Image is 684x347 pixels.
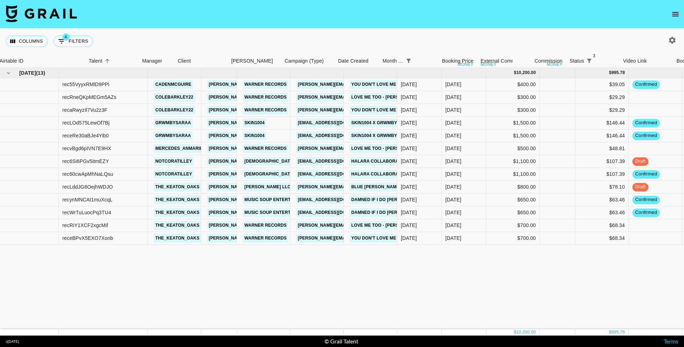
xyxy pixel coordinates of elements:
a: Warner Records [243,106,289,115]
div: Client [178,54,191,68]
div: 995.78 [611,329,625,335]
a: Music Soup Entertainment [243,208,312,217]
div: 7/31/2025 [401,196,417,203]
a: notcoratilley [154,170,194,179]
a: [PERSON_NAME][EMAIL_ADDRESS][DOMAIN_NAME] [207,157,323,166]
div: Month Due [383,54,404,68]
a: grwmbysaraa [154,119,193,127]
a: Damned If I Do [PERSON_NAME] [349,195,425,204]
div: Aug '25 [445,158,461,165]
a: [PERSON_NAME][EMAIL_ADDRESS][DOMAIN_NAME] [207,93,323,102]
div: Aug '25 [445,106,461,114]
div: Aug '25 [445,183,461,190]
div: Month Due [379,54,424,68]
a: [PERSON_NAME][EMAIL_ADDRESS][PERSON_NAME][DOMAIN_NAME] [296,144,449,153]
div: $800.00 [486,181,540,194]
div: 8/7/2025 [401,106,417,114]
button: Show filters [584,56,594,66]
a: Blue [PERSON_NAME] [349,183,403,191]
div: Aug '25 [445,145,461,152]
a: Love Me Too - [PERSON_NAME] Fremont & CCREV [349,93,467,102]
a: Warner Records [243,144,289,153]
div: recRiY1XCF2xgcMif [62,222,108,229]
div: Manager [139,54,174,68]
div: 7/31/2025 [401,158,417,165]
div: $48.81 [575,142,629,155]
div: Talent [85,54,139,68]
div: Aug '25 [445,170,461,178]
div: $700.00 [486,232,540,245]
span: confirmed [632,81,660,88]
span: draft [632,158,648,165]
div: $146.44 [575,117,629,130]
a: the_keaton_oaks [154,183,201,191]
div: receRe30aBJe4Yib0 [62,132,109,139]
a: [PERSON_NAME][EMAIL_ADDRESS][DOMAIN_NAME] [207,80,323,89]
div: Video Link [623,54,647,68]
div: © Grail Talent [325,338,358,345]
a: Love Me Too - [PERSON_NAME] Fremont & CCREV [349,144,467,153]
a: [PERSON_NAME][EMAIL_ADDRESS][PERSON_NAME][DOMAIN_NAME] [296,93,449,102]
a: SKIN1004 [243,119,266,127]
div: recaRwyzIl7Vu2z3F [62,106,108,114]
div: $29.29 [575,91,629,104]
span: confirmed [632,196,660,203]
span: confirmed [632,171,660,178]
button: Sort [102,56,112,66]
button: Select columns [6,36,48,47]
div: Aug '25 [445,119,461,126]
div: recLddJG6OejhWDJO [62,183,113,190]
div: Booker [228,54,281,68]
div: 8/7/2025 [401,145,417,152]
div: $63.46 [575,206,629,219]
a: [EMAIL_ADDRESS][DOMAIN_NAME] [296,119,376,127]
div: recWrTuLuocPq3TU4 [62,209,111,216]
span: confirmed [632,120,660,126]
a: Music Soup Entertainment [243,195,312,204]
div: Date Created [338,54,368,68]
a: [PERSON_NAME][EMAIL_ADDRESS][DOMAIN_NAME] [207,195,323,204]
a: [PERSON_NAME][EMAIL_ADDRESS][DOMAIN_NAME] [207,131,323,140]
a: [PERSON_NAME][EMAIL_ADDRESS][PERSON_NAME][DOMAIN_NAME] [296,221,449,230]
div: $300.00 [486,91,540,104]
div: 3 active filters [584,56,594,66]
div: $1,500.00 [486,117,540,130]
a: [EMAIL_ADDRESS][DOMAIN_NAME] [296,195,376,204]
button: Show filters [404,56,414,66]
a: the_keaton_oaks [154,221,201,230]
a: [PERSON_NAME][EMAIL_ADDRESS][DOMAIN_NAME] [207,144,323,153]
div: recRneQKpMEGm5AZs [62,94,116,101]
span: 3 [591,52,598,59]
a: [PERSON_NAME][EMAIL_ADDRESS][DOMAIN_NAME] [296,183,412,191]
div: $1,500.00 [486,130,540,142]
span: [DATE] [19,69,36,77]
div: 995.78 [611,70,625,76]
button: Show filters [53,36,93,47]
div: Talent [89,54,102,68]
div: 10,200.00 [516,70,536,76]
div: $ [514,70,516,76]
button: open drawer [668,7,683,21]
a: [PERSON_NAME][EMAIL_ADDRESS][PERSON_NAME][DOMAIN_NAME] [296,234,449,243]
div: 8/7/2025 [401,81,417,88]
div: money [546,62,563,67]
button: hide children [4,68,14,78]
div: Status [570,54,584,68]
div: v [DATE] [6,339,19,344]
span: 4 [62,33,69,41]
div: $63.46 [575,194,629,206]
a: mercedes_anmarie_ [154,144,207,153]
a: [EMAIL_ADDRESS][DOMAIN_NAME] [296,208,376,217]
div: 7/31/2025 [401,209,417,216]
div: Campaign (Type) [285,54,324,68]
div: Commission [534,54,563,68]
div: Date Created [335,54,379,68]
a: [PERSON_NAME][EMAIL_ADDRESS][PERSON_NAME][DOMAIN_NAME] [296,106,449,115]
div: External Commission [481,54,529,68]
div: $650.00 [486,194,540,206]
div: Client [174,54,228,68]
div: $68.34 [575,219,629,232]
div: 7/10/2025 [401,132,417,139]
a: Warner Records [243,234,289,243]
a: Terms [664,338,678,345]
